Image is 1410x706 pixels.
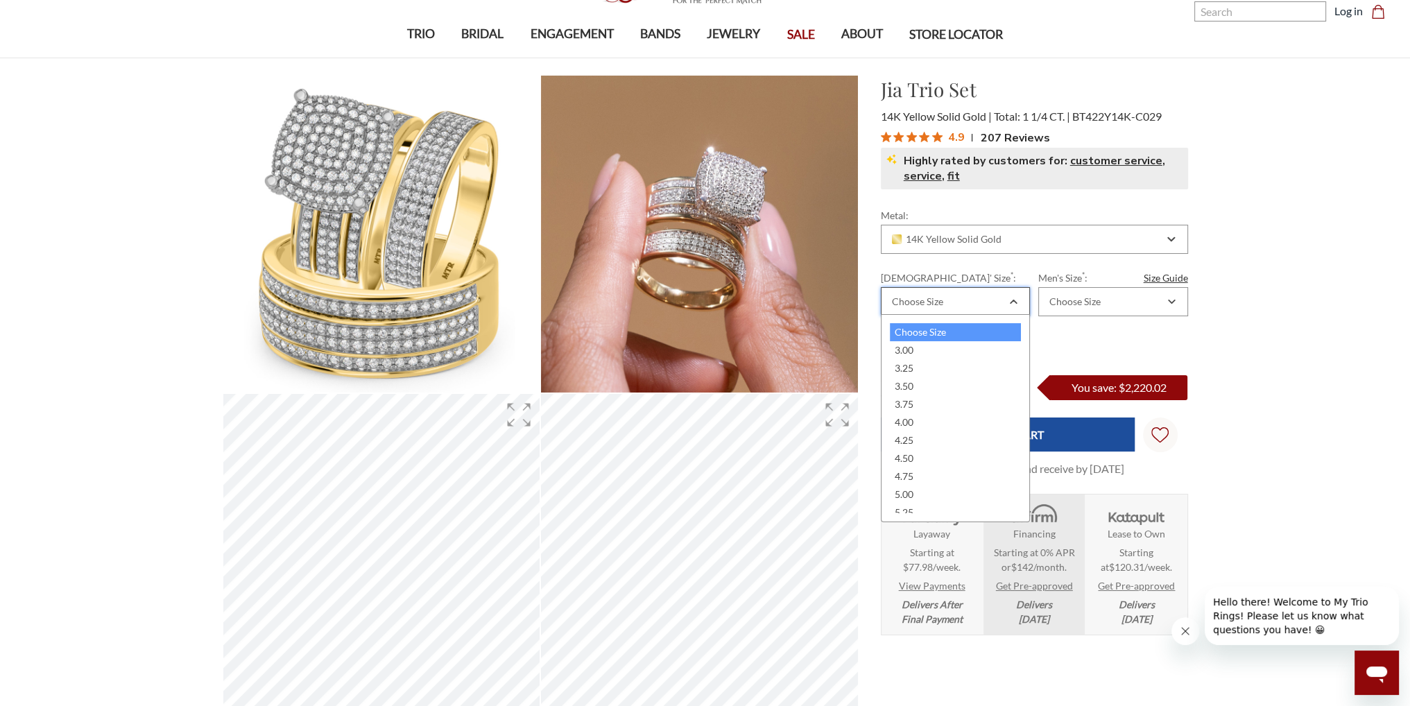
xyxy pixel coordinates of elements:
div: 4.00 [890,413,1021,431]
div: Enter fullscreen [498,394,540,436]
span: fit [947,169,960,184]
iframe: Button to launch messaging window [1355,651,1399,695]
div: Choose Size [1049,296,1101,307]
span: [DATE] [1121,613,1152,625]
span: TRIO [407,25,435,43]
div: 3.75 [890,395,1021,413]
span: ABOUT [841,25,883,43]
button: submenu toggle [727,57,741,58]
li: Affirm [983,494,1084,635]
em: Delivers [1016,597,1052,626]
span: Highly rated by customers for: [904,153,1067,169]
svg: cart.cart_preview [1371,5,1385,19]
span: 4.9 [948,128,965,145]
iframe: Close message [1171,617,1199,645]
div: 5.00 [890,485,1021,503]
div: Enter fullscreen [816,394,858,436]
span: customer service [1070,153,1162,169]
span: BRIDAL [461,25,504,43]
div: 4.25 [890,431,1021,449]
iframe: Message from company [1205,587,1399,645]
span: [DATE] [1019,613,1049,625]
img: Affirm [1001,503,1066,526]
div: 3.25 [890,359,1021,377]
span: 14K Yellow Solid Gold [892,234,1001,245]
button: submenu toggle [476,57,490,58]
li: Katapult [1086,494,1187,635]
span: JEWELRY [707,25,760,43]
a: ABOUT [828,12,896,57]
span: ENGAGEMENT [530,25,613,43]
div: Choose Size [892,296,943,307]
span: BANDS [640,25,680,43]
span: STORE LOCATOR [909,26,1003,44]
a: Log in [1334,3,1363,19]
dd: Buy [DATE] and receive by [DATE] [962,460,1124,477]
a: TRIO [394,12,448,57]
span: Starting at . [1090,545,1183,574]
a: Get Pre-approved [996,578,1073,593]
a: Size Guide [1144,270,1188,285]
em: Delivers After Final Payment [902,597,963,626]
div: Combobox [1038,287,1187,316]
span: service [904,169,942,184]
span: $120.31/week [1109,561,1170,573]
a: ENGAGEMENT [517,12,626,57]
span: Starting at $77.98/week. [903,545,961,574]
span: BT422Y14K-C029 [1072,110,1162,123]
button: submenu toggle [414,57,428,58]
div: Choose Size [890,323,1021,341]
a: Cart with 0 items [1371,3,1393,19]
div: 3.50 [890,377,1021,395]
button: submenu toggle [565,57,578,58]
span: Total: 1 1/4 CT. [994,110,1070,123]
img: Katapult [1104,503,1169,526]
div: 3.00 [890,341,1021,359]
span: SALE [787,26,815,44]
a: View Payments [899,578,965,593]
strong: Lease to Own [1108,526,1165,541]
span: 14K Yellow Solid Gold [881,110,992,123]
a: Wish Lists [1143,417,1178,452]
strong: Financing [1013,526,1056,541]
a: JEWELRY [694,12,773,57]
a: Get Pre-approved [1098,578,1175,593]
button: Rated 4.9 out of 5 stars from 207 reviews. Jump to reviews. [881,127,1050,148]
span: Highly rated by customers for: [904,153,1183,184]
label: [DEMOGRAPHIC_DATA]' Size : [881,270,1030,285]
span: , [1162,153,1165,169]
a: BANDS [627,12,694,57]
button: submenu toggle [855,57,869,58]
span: $142 [1011,561,1033,573]
img: Photo of Jia 1 1/4 ct tw. Diamond Cushion Cluster Trio Set 14K Yellow Gold [BT422Y-C029] [223,76,540,393]
a: SALE [773,12,827,58]
div: 4.50 [890,449,1021,467]
button: submenu toggle [653,57,667,58]
svg: Wish Lists [1151,383,1169,487]
div: Combobox [881,225,1188,254]
input: Search and use arrows or TAB to navigate results [1194,1,1326,21]
strong: Layaway [913,526,950,541]
span: 207 Reviews [981,127,1050,148]
em: Delivers [1119,597,1155,626]
span: You save: $2,220.02 [1071,381,1166,394]
label: Men's Size : [1038,270,1187,285]
a: BRIDAL [448,12,517,57]
span: Starting at 0% APR or /month. [988,545,1080,574]
li: Layaway [882,494,982,635]
h1: Jia Trio Set [881,75,1188,104]
div: 5.25 [890,503,1021,522]
a: STORE LOCATOR [896,12,1016,58]
div: 4.75 [890,467,1021,485]
span: , [942,169,945,184]
label: Metal: [881,208,1188,223]
img: Photo of Jia 1 1/4 ct tw. Diamond Cushion Cluster Trio Set 14K Yellow Gold [BT422Y-C029] [541,76,858,393]
div: Combobox [881,287,1030,316]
